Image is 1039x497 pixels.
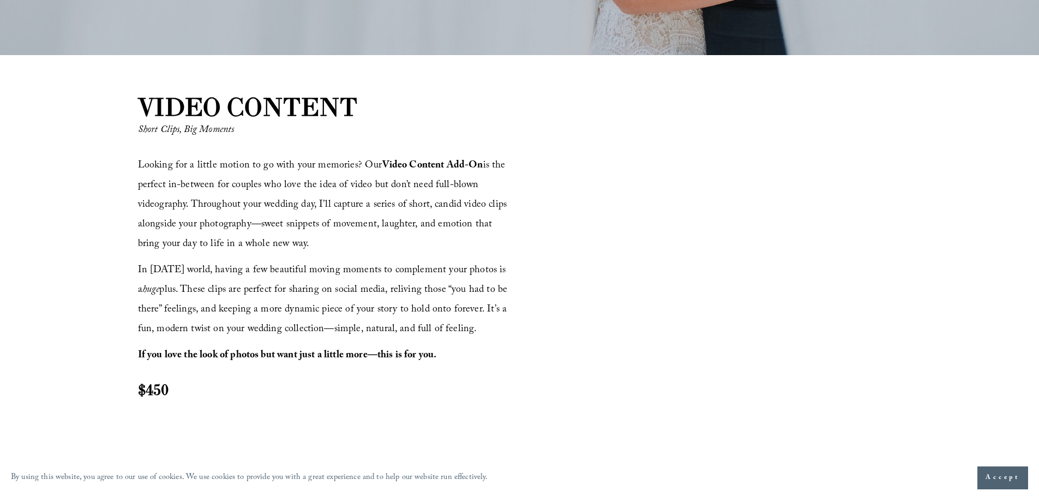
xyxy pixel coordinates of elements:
[138,92,358,122] strong: VIDEO CONTENT
[986,472,1020,483] span: Accept
[142,282,160,299] em: huge
[977,466,1028,489] button: Accept
[138,380,169,399] strong: $450
[138,348,437,364] strong: If you love the look of photos but want just a little more—this is for you.
[138,158,510,253] span: Looking for a little motion to go with your memories? Our is the perfect in-between for couples w...
[138,262,511,338] span: In [DATE] world, having a few beautiful moving moments to complement your photos is a plus. These...
[382,158,483,175] strong: Video Content Add-On
[138,122,235,139] em: Short Clips, Big Moments
[11,470,488,486] p: By using this website, you agree to our use of cookies. We use cookies to provide you with a grea...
